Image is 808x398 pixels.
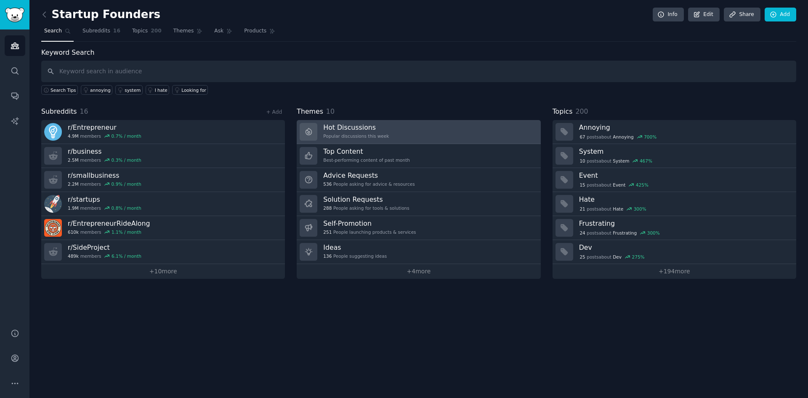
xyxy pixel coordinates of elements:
a: r/smallbusiness2.2Mmembers0.9% / month [41,168,285,192]
div: system [125,87,141,93]
span: Hate [613,206,623,212]
a: r/startups1.9Mmembers0.8% / month [41,192,285,216]
span: Themes [173,27,194,35]
a: system [115,85,142,95]
span: Topics [553,107,573,117]
div: I hate [155,87,167,93]
a: Hate21postsaboutHate300% [553,192,796,216]
h3: r/ SideProject [68,243,141,252]
span: Ask [214,27,223,35]
h3: Frustrating [579,219,790,228]
a: annoying [81,85,112,95]
a: Looking for [172,85,208,95]
input: Keyword search in audience [41,61,796,82]
div: People asking for tools & solutions [323,205,409,211]
button: Search Tips [41,85,78,95]
div: members [68,157,141,163]
a: Top ContentBest-performing content of past month [297,144,540,168]
a: Info [653,8,684,22]
a: Ideas136People suggesting ideas [297,240,540,264]
a: r/SideProject489kmembers6.1% / month [41,240,285,264]
span: 2.5M [68,157,79,163]
a: Advice Requests536People asking for advice & resources [297,168,540,192]
h3: System [579,147,790,156]
span: Dev [613,254,622,260]
a: Themes [170,24,206,42]
div: 1.1 % / month [112,229,141,235]
span: 610k [68,229,79,235]
h3: r/ Entrepreneur [68,123,141,132]
a: Share [724,8,760,22]
a: Topics200 [129,24,165,42]
div: People suggesting ideas [323,253,387,259]
h2: Startup Founders [41,8,160,21]
span: 25 [579,254,585,260]
div: 275 % [632,254,645,260]
a: System10postsaboutSystem467% [553,144,796,168]
a: + Add [266,109,282,115]
span: Search Tips [50,87,76,93]
div: 300 % [634,206,646,212]
a: Products [241,24,278,42]
span: 200 [575,107,588,115]
div: 300 % [647,230,660,236]
span: System [613,158,629,164]
h3: Hot Discussions [323,123,389,132]
img: GummySearch logo [5,8,24,22]
span: 288 [323,205,332,211]
div: post s about [579,133,657,141]
div: 700 % [644,134,656,140]
a: +10more [41,264,285,279]
span: 24 [579,230,585,236]
a: Search [41,24,74,42]
span: Event [613,182,625,188]
div: post s about [579,181,649,189]
div: Looking for [181,87,206,93]
span: Subreddits [41,107,77,117]
div: annoying [90,87,111,93]
h3: Event [579,171,790,180]
div: post s about [579,253,646,261]
a: Event15postsaboutEvent425% [553,168,796,192]
span: 1.9M [68,205,79,211]
h3: Self-Promotion [323,219,416,228]
h3: r/ startups [68,195,141,204]
span: Products [244,27,266,35]
h3: Advice Requests [323,171,415,180]
h3: Top Content [323,147,410,156]
h3: r/ smallbusiness [68,171,141,180]
h3: r/ EntrepreneurRideAlong [68,219,150,228]
span: Topics [132,27,148,35]
a: r/business2.5Mmembers0.3% / month [41,144,285,168]
img: EntrepreneurRideAlong [44,219,62,237]
span: 136 [323,253,332,259]
a: +4more [297,264,540,279]
span: 251 [323,229,332,235]
span: 10 [579,158,585,164]
a: Edit [688,8,720,22]
h3: r/ business [68,147,141,156]
a: I hate [146,85,170,95]
div: post s about [579,229,661,237]
div: People asking for advice & resources [323,181,415,187]
img: startups [44,195,62,213]
div: members [68,253,141,259]
div: Popular discussions this week [323,133,389,139]
a: Ask [211,24,235,42]
div: 0.3 % / month [112,157,141,163]
span: 16 [80,107,88,115]
span: Search [44,27,62,35]
h3: Dev [579,243,790,252]
span: 15 [579,182,585,188]
span: 16 [113,27,120,35]
span: Subreddits [82,27,110,35]
label: Keyword Search [41,48,94,56]
span: 10 [326,107,335,115]
a: Solution Requests288People asking for tools & solutions [297,192,540,216]
div: 0.7 % / month [112,133,141,139]
a: Hot DiscussionsPopular discussions this week [297,120,540,144]
span: 2.2M [68,181,79,187]
div: members [68,133,141,139]
a: Add [765,8,796,22]
div: 6.1 % / month [112,253,141,259]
